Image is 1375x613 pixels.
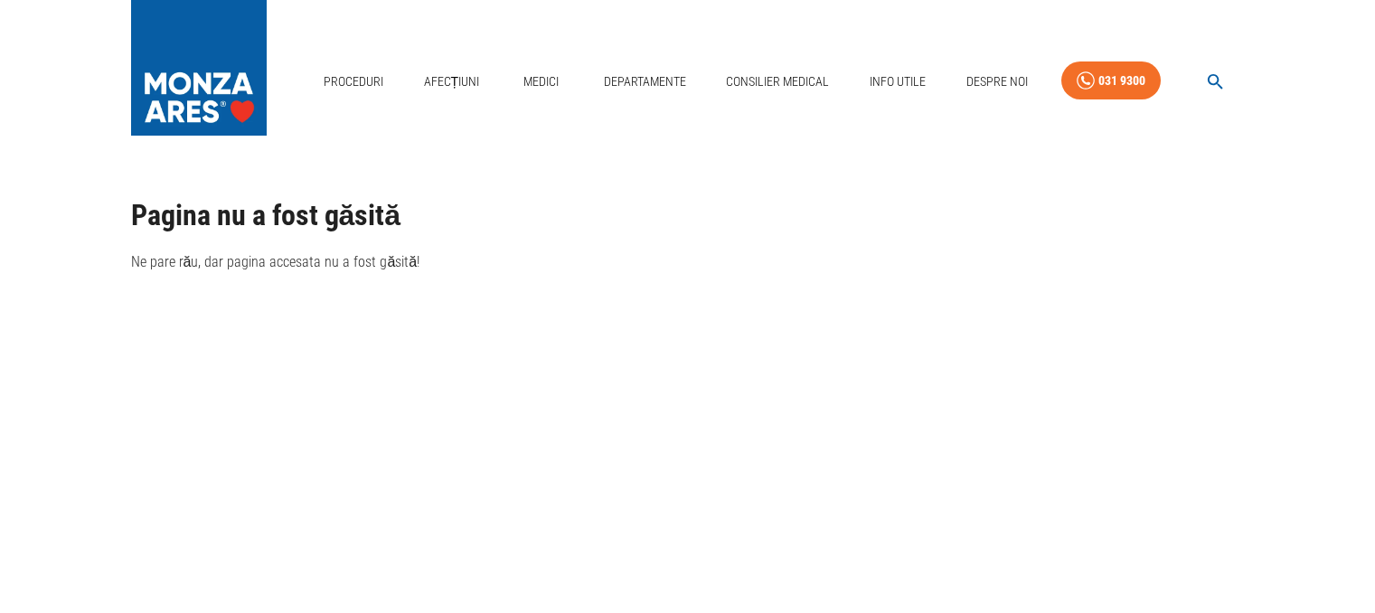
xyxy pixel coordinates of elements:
[417,63,487,100] a: Afecțiuni
[862,63,933,100] a: Info Utile
[959,63,1035,100] a: Despre Noi
[316,63,391,100] a: Proceduri
[131,200,1245,231] h1: Pagina nu a fost găsită
[719,63,836,100] a: Consilier Medical
[513,63,570,100] a: Medici
[1061,61,1161,100] a: 031 9300
[1098,70,1145,92] div: 031 9300
[597,63,693,100] a: Departamente
[131,251,1245,273] p: Ne pare rău, dar pagina accesata nu a fost găsită!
